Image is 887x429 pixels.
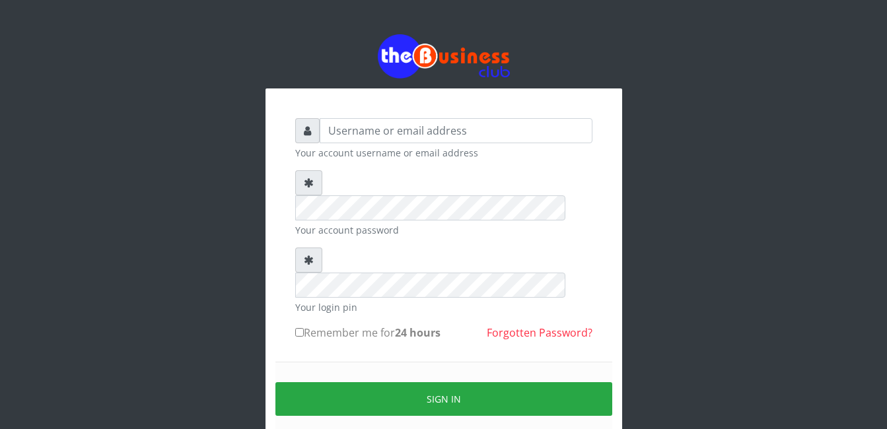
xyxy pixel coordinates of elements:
small: Your account username or email address [295,146,592,160]
b: 24 hours [395,325,441,340]
input: Username or email address [320,118,592,143]
small: Your login pin [295,300,592,314]
input: Remember me for24 hours [295,328,304,337]
small: Your account password [295,223,592,237]
button: Sign in [275,382,612,416]
a: Forgotten Password? [487,325,592,340]
label: Remember me for [295,325,441,341]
